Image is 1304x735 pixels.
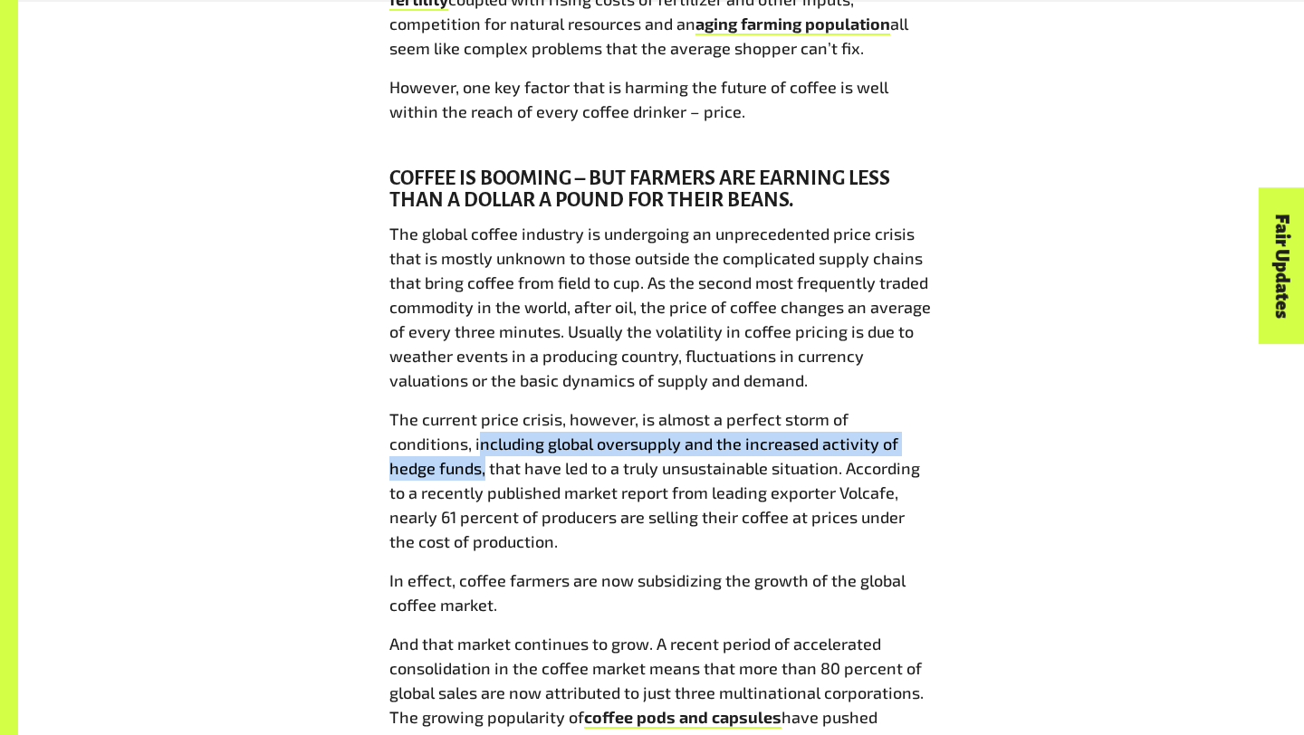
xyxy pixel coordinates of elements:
p: In effect, coffee farmers are now subsidizing the growth of the global coffee market. [389,568,933,617]
a: aging farming population [695,14,890,35]
strong: Coffee is booming – but farmers are earning less than a dollar a pound for their beans. [389,167,890,211]
a: coffee pods and capsules [584,707,781,729]
p: However, one key factor that is harming the future of coffee is well within the reach of every co... [389,75,933,124]
p: The global coffee industry is undergoing an unprecedented price crisis that is mostly unknown to ... [389,222,933,393]
p: The current price crisis, however, is almost a perfect storm of conditions, including global over... [389,407,933,554]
